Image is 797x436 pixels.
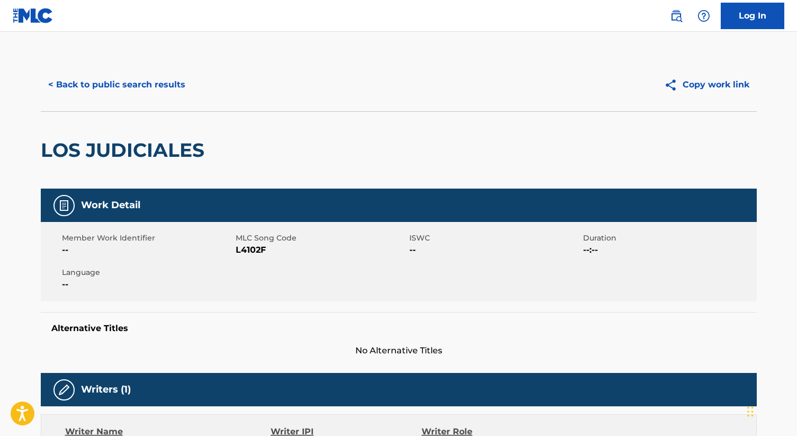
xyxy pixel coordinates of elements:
button: < Back to public search results [41,72,193,98]
img: help [697,10,710,22]
span: No Alternative Titles [41,344,757,357]
a: Log In [721,3,784,29]
span: --:-- [583,244,754,256]
span: -- [62,278,233,291]
span: ISWC [409,233,580,244]
img: search [670,10,683,22]
span: MLC Song Code [236,233,407,244]
div: Help [693,5,714,26]
div: Drag [747,396,754,428]
img: Copy work link [664,78,683,92]
iframe: Chat Widget [744,385,797,436]
span: -- [62,244,233,256]
h2: LOS JUDICIALES [41,138,210,162]
h5: Alternative Titles [51,323,746,334]
img: Work Detail [58,199,70,212]
h5: Work Detail [81,199,140,211]
a: Public Search [666,5,687,26]
img: Writers [58,384,70,396]
span: -- [409,244,580,256]
img: MLC Logo [13,8,53,23]
span: Duration [583,233,754,244]
span: L4102F [236,244,407,256]
span: Language [62,267,233,278]
h5: Writers (1) [81,384,131,396]
span: Member Work Identifier [62,233,233,244]
button: Copy work link [657,72,757,98]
